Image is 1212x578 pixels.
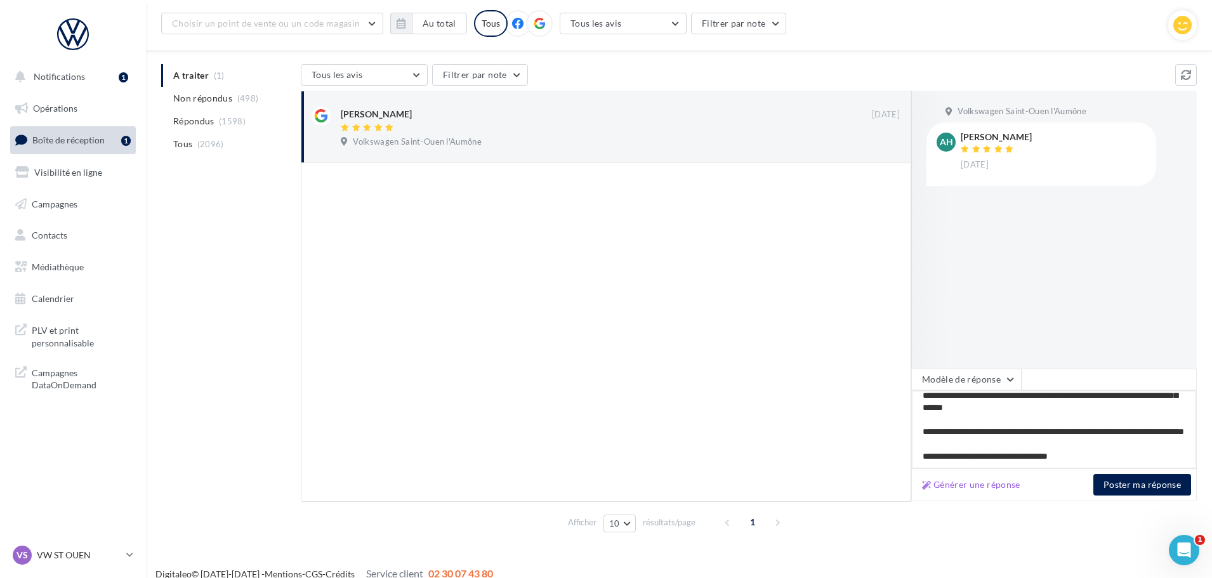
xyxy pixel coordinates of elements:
[32,364,131,391] span: Campagnes DataOnDemand
[603,515,636,532] button: 10
[32,135,105,145] span: Boîte de réception
[1169,535,1199,565] iframe: Intercom live chat
[412,13,467,34] button: Au total
[432,64,528,86] button: Filtrer par note
[173,92,232,105] span: Non répondus
[341,108,412,121] div: [PERSON_NAME]
[121,136,131,146] div: 1
[940,136,953,148] span: AH
[570,18,622,29] span: Tous les avis
[237,93,259,103] span: (498)
[8,191,138,218] a: Campagnes
[301,64,428,86] button: Tous les avis
[958,106,1086,117] span: Volkswagen Saint-Ouen l'Aumône
[312,69,363,80] span: Tous les avis
[8,95,138,122] a: Opérations
[8,222,138,249] a: Contacts
[8,317,138,354] a: PLV et print personnalisable
[8,286,138,312] a: Calendrier
[8,63,133,90] button: Notifications 1
[32,322,131,349] span: PLV et print personnalisable
[872,109,900,121] span: [DATE]
[353,136,482,148] span: Volkswagen Saint-Ouen l'Aumône
[8,254,138,280] a: Médiathèque
[173,115,214,128] span: Répondus
[742,512,763,532] span: 1
[119,72,128,82] div: 1
[161,13,383,34] button: Choisir un point de vente ou un code magasin
[34,71,85,82] span: Notifications
[691,13,787,34] button: Filtrer par note
[390,13,467,34] button: Au total
[33,103,77,114] span: Opérations
[16,549,28,562] span: VS
[474,10,508,37] div: Tous
[961,133,1032,141] div: [PERSON_NAME]
[643,516,695,529] span: résultats/page
[32,293,74,304] span: Calendrier
[568,516,596,529] span: Afficher
[32,230,67,240] span: Contacts
[8,126,138,154] a: Boîte de réception1
[1093,474,1191,496] button: Poster ma réponse
[961,159,989,171] span: [DATE]
[34,167,102,178] span: Visibilité en ligne
[37,549,121,562] p: VW ST OUEN
[172,18,360,29] span: Choisir un point de vente ou un code magasin
[609,518,620,529] span: 10
[10,543,136,567] a: VS VW ST OUEN
[32,198,77,209] span: Campagnes
[1195,535,1205,545] span: 1
[173,138,192,150] span: Tous
[219,116,246,126] span: (1598)
[32,261,84,272] span: Médiathèque
[8,159,138,186] a: Visibilité en ligne
[917,477,1025,492] button: Générer une réponse
[911,369,1022,390] button: Modèle de réponse
[8,359,138,397] a: Campagnes DataOnDemand
[560,13,687,34] button: Tous les avis
[197,139,224,149] span: (2096)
